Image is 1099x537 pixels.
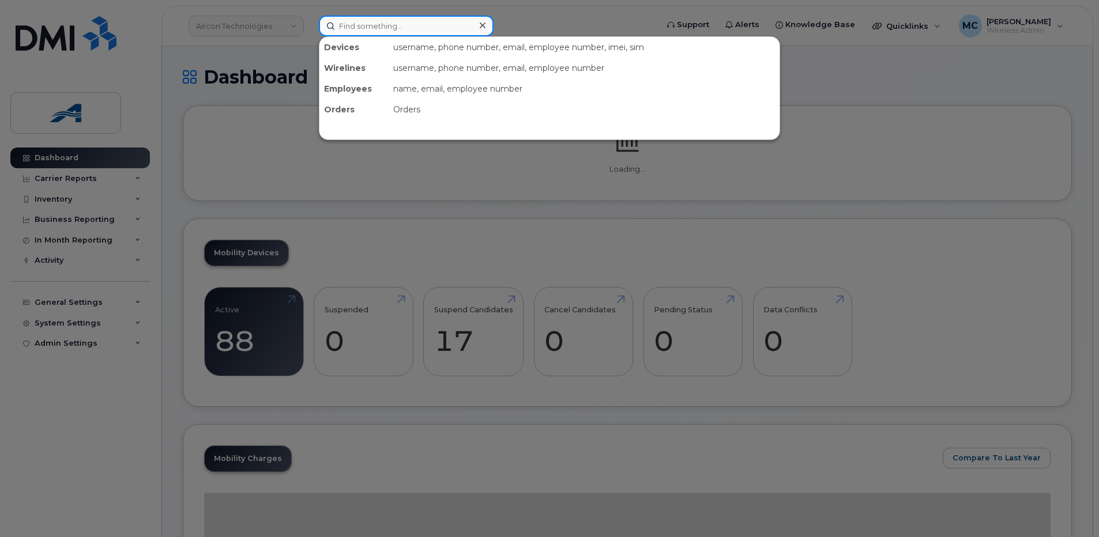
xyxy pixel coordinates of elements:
[319,78,389,99] div: Employees
[389,37,780,58] div: username, phone number, email, employee number, imei, sim
[389,78,780,99] div: name, email, employee number
[319,99,389,120] div: Orders
[319,58,389,78] div: Wirelines
[319,37,389,58] div: Devices
[389,58,780,78] div: username, phone number, email, employee number
[389,99,780,120] div: Orders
